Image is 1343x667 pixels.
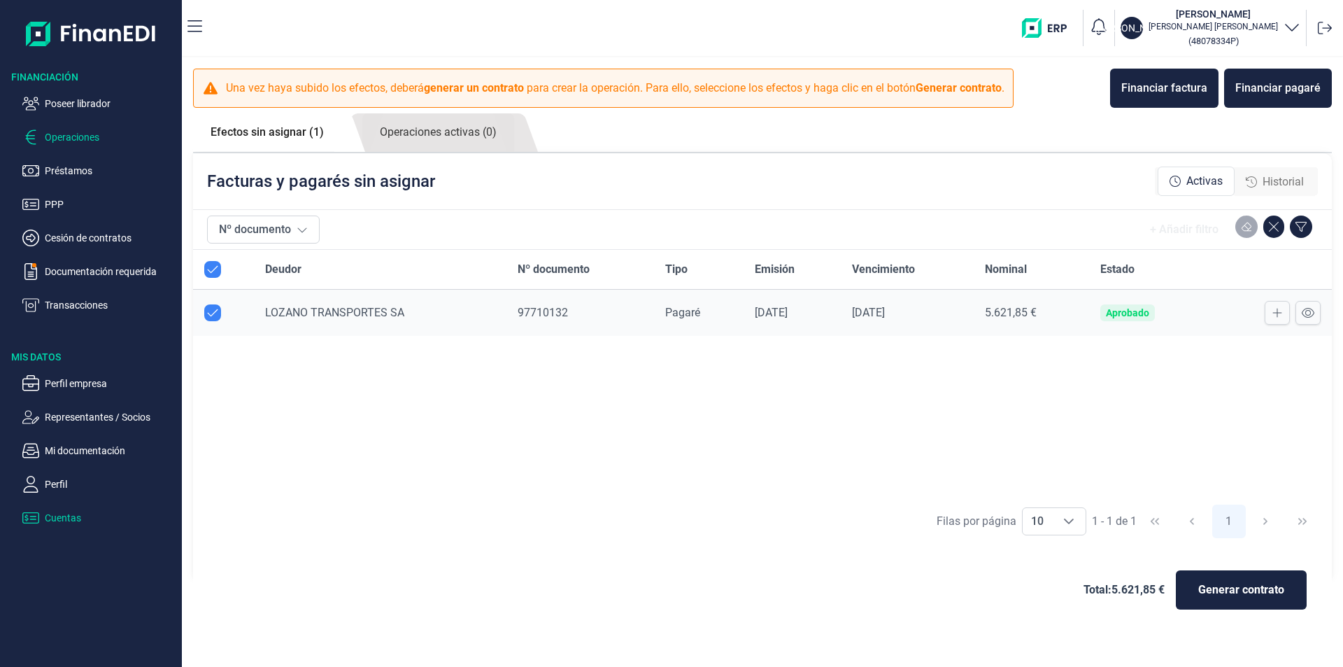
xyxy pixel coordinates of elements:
button: PPP [22,196,176,213]
p: Facturas y pagarés sin asignar [207,170,435,192]
a: Efectos sin asignar (1) [193,113,341,151]
div: Financiar factura [1121,80,1207,97]
div: [DATE] [755,306,830,320]
span: Emisión [755,261,795,278]
p: Mi documentación [45,442,176,459]
button: [PERSON_NAME][PERSON_NAME][PERSON_NAME] [PERSON_NAME](48078334P) [1121,7,1300,49]
button: Perfil empresa [22,375,176,392]
button: Mi documentación [22,442,176,459]
span: 1 - 1 de 1 [1092,516,1137,527]
p: Una vez haya subido los efectos, deberá para crear la operación. Para ello, seleccione los efecto... [226,80,1004,97]
button: Next Page [1249,505,1282,538]
b: generar un contrato [424,81,524,94]
span: Historial [1263,174,1304,190]
button: Financiar factura [1110,69,1218,108]
p: Préstamos [45,162,176,179]
p: Perfil empresa [45,375,176,392]
div: Filas por página [937,513,1016,530]
span: Total: 5.621,85 € [1083,582,1165,598]
small: Copiar cif [1188,36,1239,46]
button: Poseer librador [22,95,176,112]
p: PPP [45,196,176,213]
button: Operaciones [22,129,176,146]
button: Financiar pagaré [1224,69,1332,108]
div: 5.621,85 € [985,306,1078,320]
div: [DATE] [852,306,962,320]
h3: [PERSON_NAME] [1149,7,1278,21]
span: Pagaré [665,306,700,319]
span: Deudor [265,261,301,278]
button: Perfil [22,476,176,493]
span: Generar contrato [1198,582,1284,598]
a: Operaciones activas (0) [362,113,514,152]
p: [PERSON_NAME] [1095,21,1170,35]
span: Tipo [665,261,688,278]
button: Documentación requerida [22,263,176,280]
p: Transacciones [45,297,176,314]
span: Activas [1186,173,1223,190]
button: Generar contrato [1176,570,1307,610]
span: Estado [1100,261,1135,278]
div: Aprobado [1106,307,1149,318]
button: Cuentas [22,510,176,526]
span: Vencimiento [852,261,915,278]
img: Logo de aplicación [26,11,157,56]
span: 10 [1023,508,1052,535]
div: Financiar pagaré [1235,80,1321,97]
div: Row Unselected null [204,304,221,321]
p: Documentación requerida [45,263,176,280]
div: Activas [1158,167,1235,196]
button: Cesión de contratos [22,230,176,246]
button: Previous Page [1175,505,1209,538]
div: All items selected [204,261,221,278]
p: Operaciones [45,129,176,146]
button: Transacciones [22,297,176,314]
p: Cuentas [45,510,176,526]
div: Historial [1235,168,1315,196]
span: 97710132 [518,306,568,319]
button: Page 1 [1212,505,1246,538]
span: Nº documento [518,261,590,278]
div: Choose [1052,508,1086,535]
b: Generar contrato [916,81,1002,94]
span: Nominal [985,261,1027,278]
p: Representantes / Socios [45,409,176,426]
button: Préstamos [22,162,176,179]
p: [PERSON_NAME] [PERSON_NAME] [1149,21,1278,32]
p: Cesión de contratos [45,230,176,246]
button: First Page [1138,505,1172,538]
button: Nº documento [207,216,320,244]
span: LOZANO TRANSPORTES SA [265,306,404,319]
p: Perfil [45,476,176,493]
p: Poseer librador [45,95,176,112]
button: Last Page [1286,505,1319,538]
img: erp [1022,18,1077,38]
button: Representantes / Socios [22,409,176,426]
